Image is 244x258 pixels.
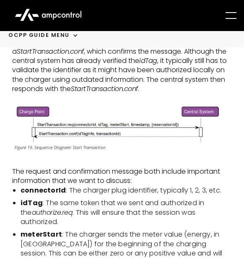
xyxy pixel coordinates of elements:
[12,18,232,94] p: The charge point sends a to the central system to inform about a transaction that has been starte...
[21,229,62,239] strong: meterStart
[21,198,43,208] strong: idTag
[71,84,138,94] em: StartTransaction.conf
[139,56,157,65] em: idTag
[21,186,232,195] li: : The charger plug identifier, typically 1, 2, 3, etc.
[12,94,232,103] p: ‍
[32,208,73,217] em: authorize.req
[12,103,232,154] img: OCPP StartTransaction.conf
[12,167,232,186] p: The request and confirmation message both include important information that we want to discuss:
[21,185,66,195] strong: connectorId
[8,31,70,39] div: OCPP Guide Menu
[216,4,243,27] div: menu
[12,158,232,167] p: ‍
[17,47,84,56] em: StartTransaction.conf
[21,198,232,227] li: : The same token that we sent and authorized in the . This will ensure that the session was autho...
